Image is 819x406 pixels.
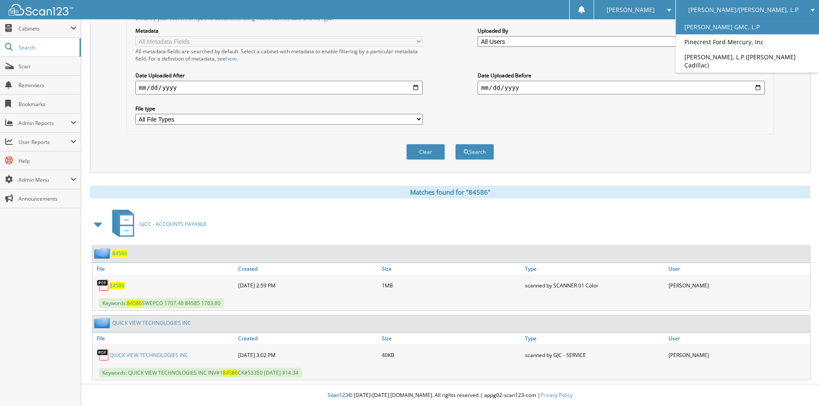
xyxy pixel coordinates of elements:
[688,7,798,12] span: [PERSON_NAME]/[PERSON_NAME], L.P
[92,263,236,275] a: File
[94,317,112,328] img: folder2.png
[135,48,423,62] div: All metadata fields are searched by default. Select a cabinet with metadata to enable filtering b...
[523,346,666,363] div: scanned by GJC - SERVICE
[676,49,819,73] a: [PERSON_NAME], L.P ([PERSON_NAME] Cadillac)
[135,27,423,34] label: Metadata
[523,277,666,294] div: scanned by SCANNER 01 Color
[607,7,655,12] span: [PERSON_NAME]
[328,391,348,399] span: Scan123
[226,55,237,62] a: here
[380,263,523,275] a: Size
[406,144,445,160] button: Clear
[97,348,110,361] img: PDF.png
[127,299,142,307] span: 84586
[223,369,238,376] span: 84586
[18,157,77,165] span: Help
[236,346,380,363] div: [DATE] 3:02 PM
[676,34,819,49] a: Pinecrest Ford Mercury, Inc
[97,279,110,292] img: PDF.png
[9,4,73,15] img: scan123-logo-white.svg
[666,333,810,344] a: User
[110,282,125,289] a: 84586
[666,263,810,275] a: User
[540,391,573,399] a: Privacy Policy
[92,333,236,344] a: File
[236,263,380,275] a: Created
[380,333,523,344] a: Size
[676,19,819,34] a: [PERSON_NAME] GMC, L.P
[18,119,71,127] span: Admin Reports
[478,72,765,79] label: Date Uploaded Before
[478,81,765,95] input: end
[18,25,71,32] span: Cabinets
[112,319,191,327] a: QUICK VIEW TECHNOLOGIES INC
[18,195,77,202] span: Announcements
[523,263,666,275] a: Type
[94,248,112,259] img: folder2.png
[112,250,127,257] a: 84586
[99,368,302,378] span: Keywords: QUICK VIEW TECHNOLOGIES INC INV#1 CK#53350 [DATE] $14.34
[90,186,810,198] div: Matches found for "84586"
[18,44,75,51] span: Search
[380,277,523,294] div: 1MB
[135,72,423,79] label: Date Uploaded After
[666,346,810,363] div: [PERSON_NAME]
[478,27,765,34] label: Uploaded By
[135,105,423,112] label: File type
[455,144,494,160] button: Search
[107,207,207,241] a: GJCC - ACCOUNTS PAYABLE
[18,176,71,183] span: Admin Menu
[776,365,819,406] iframe: Chat Widget
[236,277,380,294] div: [DATE] 2:59 PM
[666,277,810,294] div: [PERSON_NAME]
[81,385,819,406] div: © [DATE]-[DATE] [DOMAIN_NAME]. All rights reserved | appg02-scan123-com |
[110,351,188,359] a: QUICK VIEW TECHNOLOGIES INC
[236,333,380,344] a: Created
[99,298,224,308] span: Keywords: SWEPCO 1707.48 84585 1763.80
[523,333,666,344] a: Type
[18,63,77,70] span: Scan
[380,346,523,363] div: 40KB
[135,81,423,95] input: start
[18,138,71,146] span: User Reports
[139,220,207,228] span: GJCC - ACCOUNTS PAYABLE
[18,82,77,89] span: Reminders
[18,101,77,108] span: Bookmarks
